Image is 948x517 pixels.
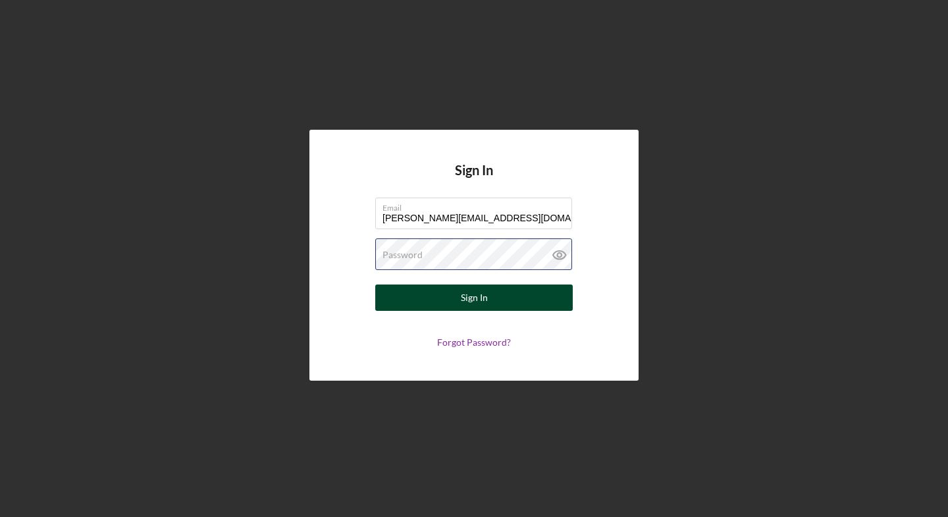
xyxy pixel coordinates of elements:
[455,163,493,198] h4: Sign In
[382,250,423,260] label: Password
[461,285,488,311] div: Sign In
[437,337,511,348] a: Forgot Password?
[382,198,572,213] label: Email
[375,285,573,311] button: Sign In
